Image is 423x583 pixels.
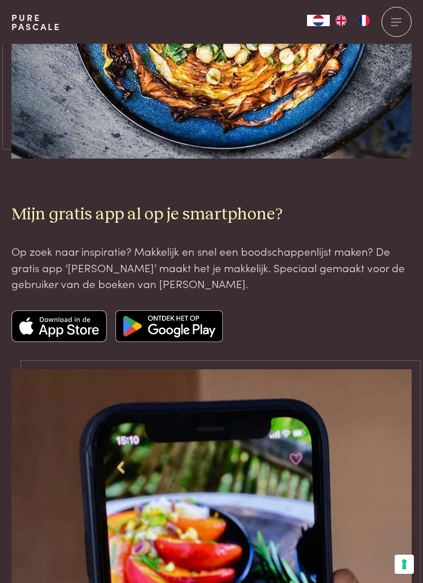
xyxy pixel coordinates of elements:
a: PurePascale [11,13,61,31]
button: Uw voorkeuren voor toestemming voor trackingtechnologieën [395,555,414,574]
div: Language [307,15,330,26]
a: FR [353,15,375,26]
h2: Mijn gratis app al op je smartphone? [11,204,412,225]
img: Google app store [115,310,223,342]
aside: Language selected: Nederlands [307,15,375,26]
ul: Language list [330,15,375,26]
p: Op zoek naar inspiratie? Makkelijk en snel een boodschappenlijst maken? De gratis app ‘[PERSON_NA... [11,243,412,292]
a: NL [307,15,330,26]
img: Apple app store [11,310,107,342]
a: EN [330,15,353,26]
